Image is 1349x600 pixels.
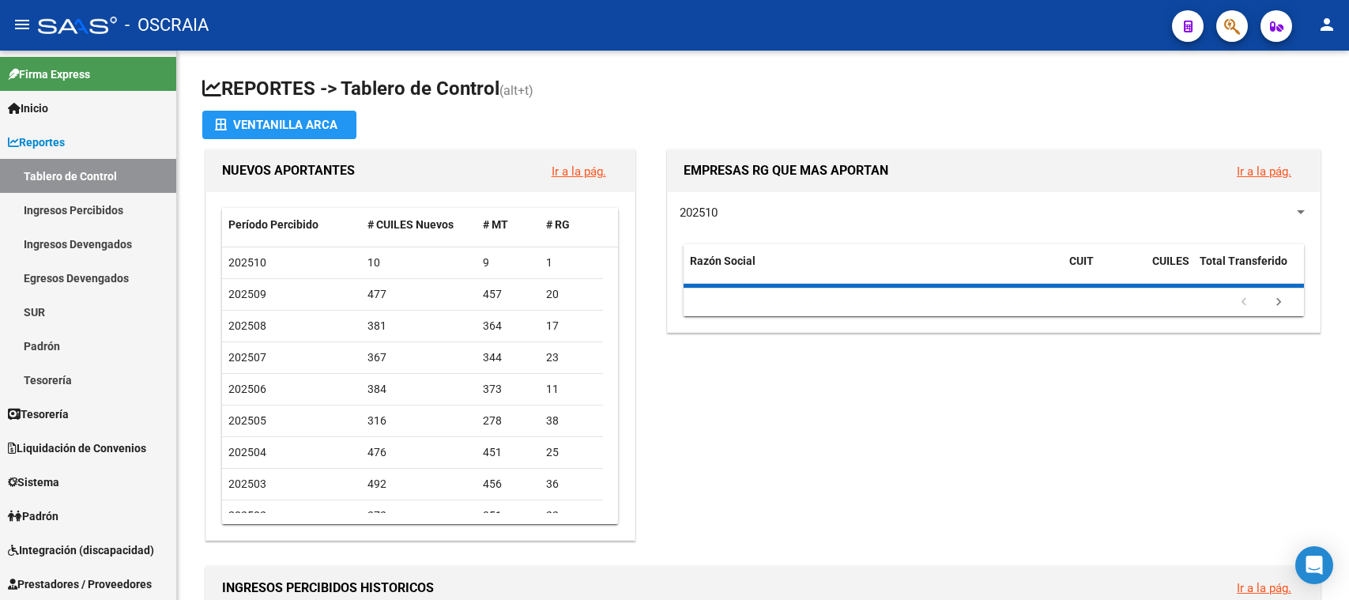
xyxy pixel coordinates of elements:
[1069,255,1094,267] span: CUIT
[228,477,266,490] span: 202503
[367,380,470,398] div: 384
[483,443,533,462] div: 451
[483,218,508,231] span: # MT
[552,164,606,179] a: Ir a la pág.
[228,218,318,231] span: Período Percibido
[1229,294,1259,311] a: go to previous page
[228,319,266,332] span: 202508
[690,255,756,267] span: Razón Social
[546,349,597,367] div: 23
[1224,157,1304,186] button: Ir a la pág.
[8,66,90,83] span: Firma Express
[8,134,65,151] span: Reportes
[222,208,361,242] datatable-header-cell: Período Percibido
[8,406,69,423] span: Tesorería
[228,256,266,269] span: 202510
[8,474,59,491] span: Sistema
[222,580,434,595] span: INGRESOS PERCIBIDOS HISTORICOS
[228,383,266,395] span: 202506
[483,349,533,367] div: 344
[483,412,533,430] div: 278
[680,206,718,220] span: 202510
[228,414,266,427] span: 202505
[499,83,533,98] span: (alt+t)
[1237,164,1291,179] a: Ir a la pág.
[483,254,533,272] div: 9
[483,507,533,525] div: 351
[1317,15,1336,34] mat-icon: person
[483,285,533,304] div: 457
[228,509,266,522] span: 202502
[1146,244,1193,296] datatable-header-cell: CUILES
[8,542,154,559] span: Integración (discapacidad)
[1200,255,1287,267] span: Total Transferido
[8,575,152,593] span: Prestadores / Proveedores
[1193,244,1304,296] datatable-header-cell: Total Transferido
[13,15,32,34] mat-icon: menu
[367,317,470,335] div: 381
[367,443,470,462] div: 476
[228,288,266,300] span: 202509
[215,111,344,139] div: Ventanilla ARCA
[546,443,597,462] div: 25
[367,285,470,304] div: 477
[477,208,540,242] datatable-header-cell: # MT
[367,412,470,430] div: 316
[228,446,266,458] span: 202504
[539,157,619,186] button: Ir a la pág.
[228,351,266,364] span: 202507
[1063,244,1146,296] datatable-header-cell: CUIT
[202,76,1324,104] h1: REPORTES -> Tablero de Control
[8,508,58,525] span: Padrón
[367,349,470,367] div: 367
[546,254,597,272] div: 1
[1237,581,1291,595] a: Ir a la pág.
[202,111,356,139] button: Ventanilla ARCA
[546,412,597,430] div: 38
[8,100,48,117] span: Inicio
[367,507,470,525] div: 373
[546,380,597,398] div: 11
[540,208,603,242] datatable-header-cell: # RG
[367,218,454,231] span: # CUILES Nuevos
[684,163,888,178] span: EMPRESAS RG QUE MAS APORTAN
[361,208,477,242] datatable-header-cell: # CUILES Nuevos
[546,475,597,493] div: 36
[367,254,470,272] div: 10
[684,244,1063,296] datatable-header-cell: Razón Social
[1295,546,1333,584] div: Open Intercom Messenger
[546,317,597,335] div: 17
[1152,255,1189,267] span: CUILES
[483,380,533,398] div: 373
[546,218,570,231] span: # RG
[367,475,470,493] div: 492
[483,475,533,493] div: 456
[546,285,597,304] div: 20
[546,507,597,525] div: 22
[483,317,533,335] div: 364
[1264,294,1294,311] a: go to next page
[125,8,209,43] span: - OSCRAIA
[222,163,355,178] span: NUEVOS APORTANTES
[8,440,146,457] span: Liquidación de Convenios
